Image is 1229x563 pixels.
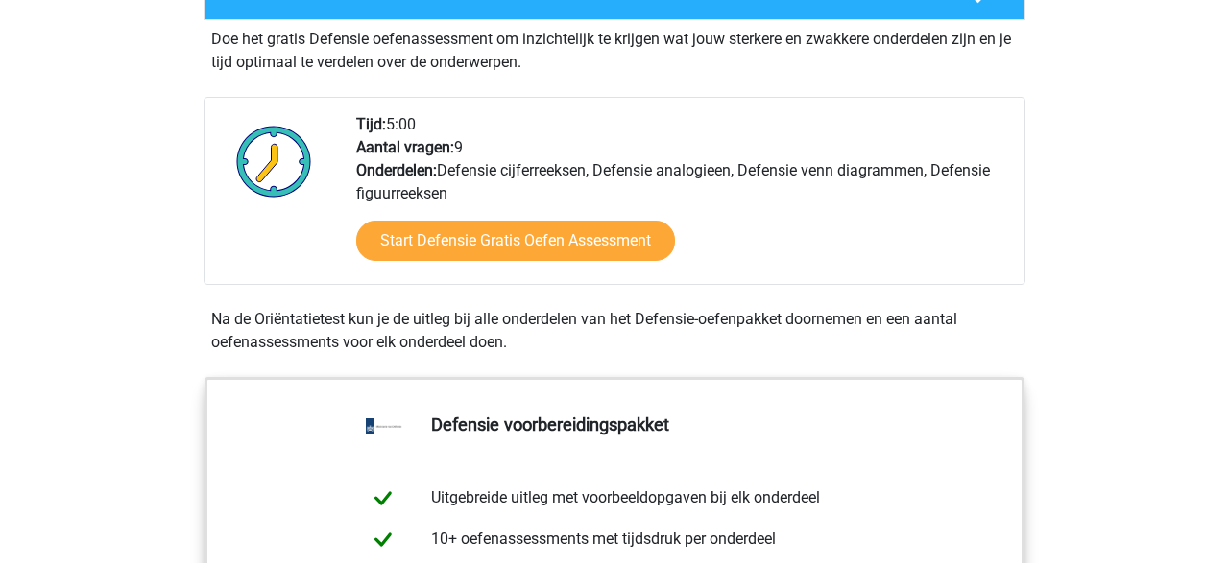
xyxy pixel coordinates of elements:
div: 5:00 9 Defensie cijferreeksen, Defensie analogieen, Defensie venn diagrammen, Defensie figuurreeksen [342,113,1024,284]
div: Na de Oriëntatietest kun je de uitleg bij alle onderdelen van het Defensie-oefenpakket doornemen ... [204,308,1025,354]
b: Aantal vragen: [356,138,454,156]
div: Doe het gratis Defensie oefenassessment om inzichtelijk te krijgen wat jouw sterkere en zwakkere ... [204,20,1025,74]
a: Start Defensie Gratis Oefen Assessment [356,221,675,261]
b: Tijd: [356,115,386,133]
img: Klok [226,113,323,209]
b: Onderdelen: [356,161,437,179]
